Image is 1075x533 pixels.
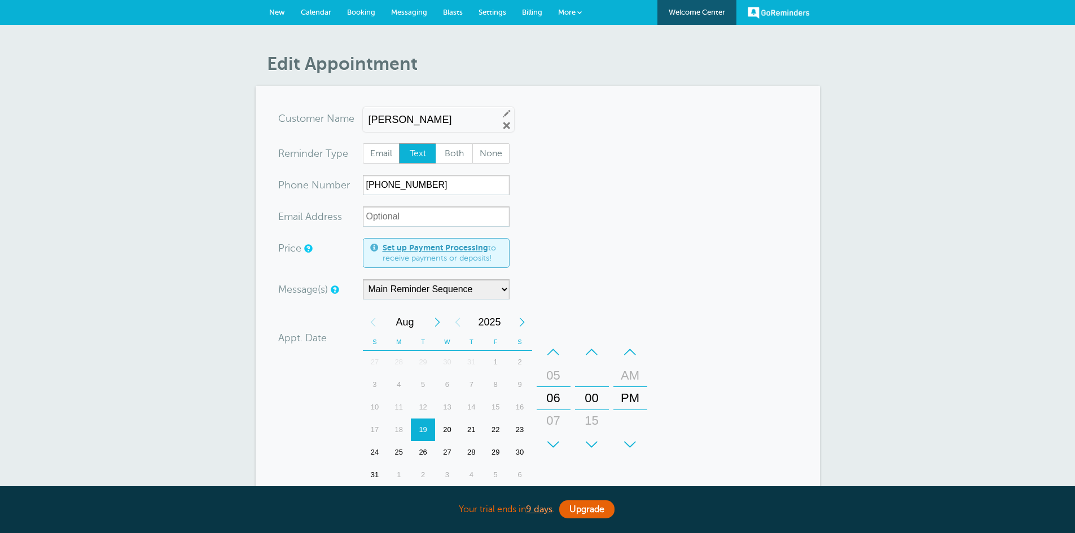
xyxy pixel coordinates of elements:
[617,364,644,387] div: AM
[363,311,383,333] div: Previous Month
[435,464,459,486] div: 3
[387,419,411,441] div: Monday, August 18
[411,396,435,419] div: 12
[331,286,337,293] a: Simple templates and custom messages will use the reminder schedule set under Settings > Reminder...
[540,364,567,387] div: 05
[363,396,387,419] div: Sunday, August 10
[617,387,644,409] div: PM
[435,441,459,464] div: Wednesday, August 27
[484,419,508,441] div: 22
[387,419,411,441] div: 18
[459,333,484,351] th: T
[278,108,363,129] div: ame
[296,113,335,124] span: tomer N
[459,373,484,396] div: Thursday, August 7
[387,373,411,396] div: Monday, August 4
[472,143,510,164] label: None
[484,464,508,486] div: 5
[468,311,512,333] span: 2025
[411,419,435,441] div: Today, Tuesday, August 19
[435,351,459,373] div: Wednesday, July 30
[435,419,459,441] div: 20
[459,396,484,419] div: 14
[484,464,508,486] div: Friday, September 5
[508,441,532,464] div: 30
[267,53,820,74] h1: Edit Appointment
[508,441,532,464] div: Saturday, August 30
[459,419,484,441] div: Thursday, August 21
[484,373,508,396] div: 8
[436,143,473,164] label: Both
[278,333,327,343] label: Appt. Date
[411,373,435,396] div: Tuesday, August 5
[363,373,387,396] div: 3
[484,441,508,464] div: 29
[484,333,508,351] th: F
[411,419,435,441] div: 19
[508,396,532,419] div: Saturday, August 16
[387,351,411,373] div: Monday, July 28
[484,441,508,464] div: Friday, August 29
[447,311,468,333] div: Previous Year
[459,396,484,419] div: Thursday, August 14
[540,387,567,409] div: 06
[459,351,484,373] div: Thursday, July 31
[363,143,400,164] label: Email
[484,396,508,419] div: Friday, August 15
[297,180,326,190] span: ne Nu
[459,441,484,464] div: 28
[363,419,387,441] div: 17
[578,409,605,432] div: 15
[540,432,567,455] div: 08
[411,351,435,373] div: Tuesday, July 29
[435,351,459,373] div: 30
[298,212,324,222] span: il Add
[363,144,400,163] span: Email
[391,8,427,16] span: Messaging
[363,351,387,373] div: 27
[508,333,532,351] th: S
[278,206,363,227] div: ress
[269,8,285,16] span: New
[436,144,472,163] span: Both
[435,373,459,396] div: 6
[363,373,387,396] div: Sunday, August 3
[363,441,387,464] div: 24
[411,396,435,419] div: Tuesday, August 12
[387,441,411,464] div: Monday, August 25
[363,464,387,486] div: Sunday, August 31
[508,464,532,486] div: 6
[435,419,459,441] div: Wednesday, August 20
[411,351,435,373] div: 29
[479,8,506,16] span: Settings
[387,373,411,396] div: 4
[459,464,484,486] div: 4
[578,432,605,455] div: 30
[443,8,463,16] span: Blasts
[387,396,411,419] div: 11
[399,143,436,164] label: Text
[435,441,459,464] div: 27
[435,464,459,486] div: Wednesday, September 3
[387,351,411,373] div: 28
[484,351,508,373] div: Friday, August 1
[537,341,571,456] div: Hours
[387,333,411,351] th: M
[484,351,508,373] div: 1
[411,373,435,396] div: 5
[301,8,331,16] span: Calendar
[383,243,488,252] a: Set up Payment Processing
[459,441,484,464] div: Thursday, August 28
[387,441,411,464] div: 25
[411,441,435,464] div: 26
[540,409,567,432] div: 07
[411,333,435,351] th: T
[278,243,301,253] label: Price
[508,351,532,373] div: Saturday, August 2
[304,245,311,252] a: An optional price for the appointment. If you set a price, you can include a payment link in your...
[558,8,576,16] span: More
[363,464,387,486] div: 31
[502,108,512,118] a: Edit
[363,441,387,464] div: Sunday, August 24
[559,500,615,518] a: Upgrade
